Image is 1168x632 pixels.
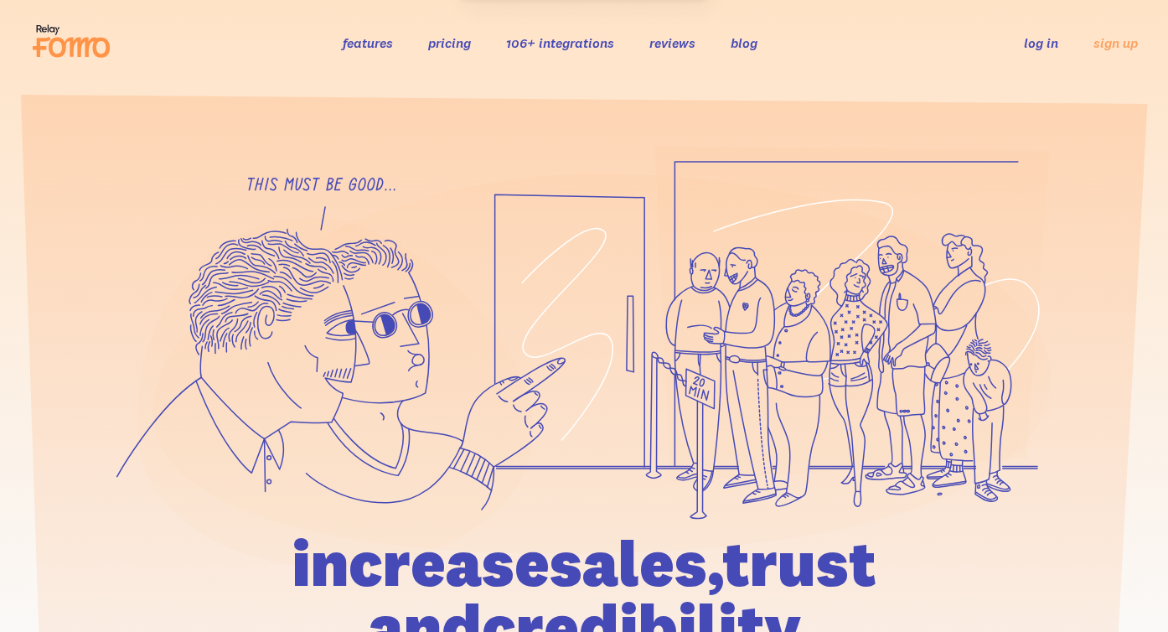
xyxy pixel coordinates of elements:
a: pricing [428,34,471,51]
a: sign up [1093,34,1138,52]
a: reviews [649,34,695,51]
a: log in [1024,34,1058,51]
a: 106+ integrations [506,34,614,51]
a: features [343,34,393,51]
a: blog [731,34,757,51]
